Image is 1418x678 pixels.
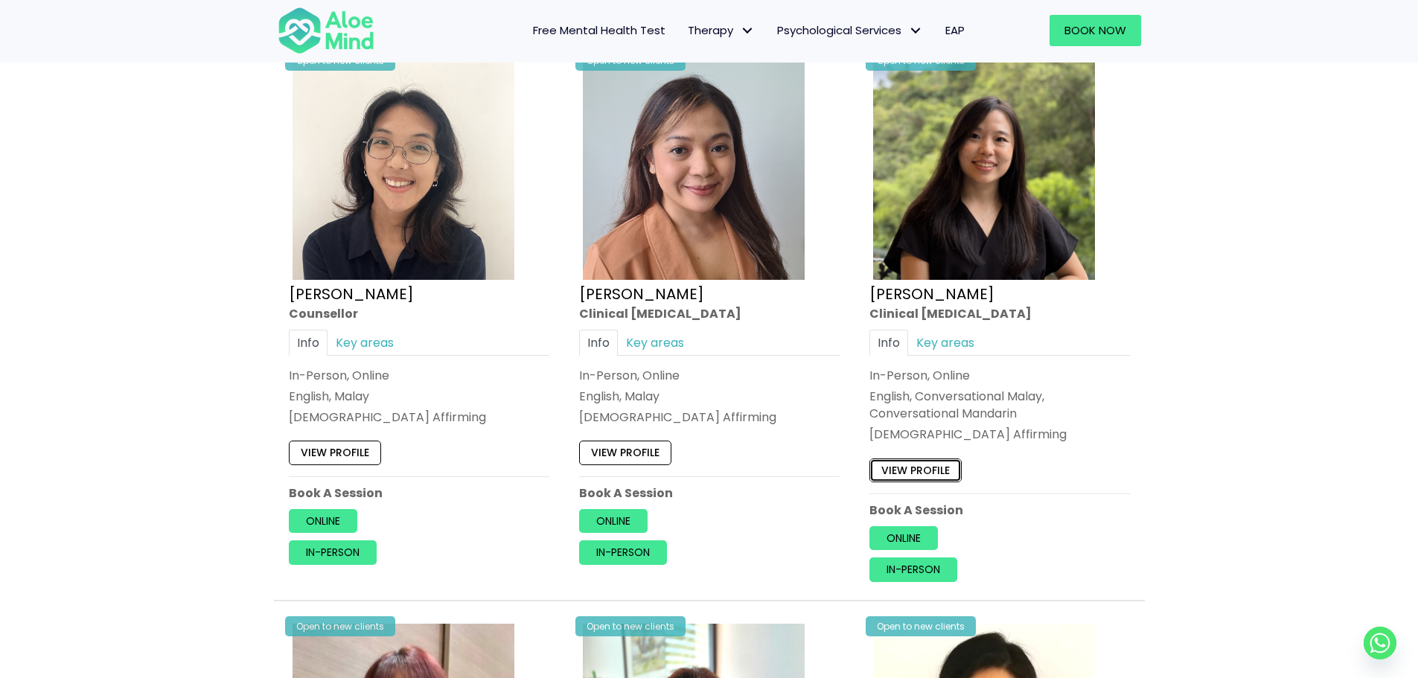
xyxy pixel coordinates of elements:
div: [DEMOGRAPHIC_DATA] Affirming [289,409,549,426]
div: [DEMOGRAPHIC_DATA] Affirming [579,409,840,426]
div: In-Person, Online [869,367,1130,384]
a: Online [579,509,648,533]
div: In-Person, Online [289,367,549,384]
p: Book A Session [289,484,549,501]
a: View profile [579,441,671,464]
div: Clinical [MEDICAL_DATA] [869,304,1130,322]
div: Counsellor [289,304,549,322]
a: Whatsapp [1364,627,1396,659]
a: Key areas [908,329,983,355]
a: Info [579,329,618,355]
a: Psychological ServicesPsychological Services: submenu [766,15,934,46]
p: English, Conversational Malay, Conversational Mandarin [869,388,1130,422]
img: Hanna Clinical Psychologist [583,58,805,280]
a: [PERSON_NAME] [869,283,994,304]
a: [PERSON_NAME] [579,283,704,304]
a: Key areas [328,329,402,355]
img: Aloe mind Logo [278,6,374,55]
div: [DEMOGRAPHIC_DATA] Affirming [869,426,1130,443]
div: Open to new clients [866,616,976,636]
p: Book A Session [579,484,840,501]
a: Online [289,509,357,533]
a: EAP [934,15,976,46]
a: View profile [869,458,962,482]
a: Book Now [1050,15,1141,46]
p: Book A Session [869,502,1130,519]
a: Info [289,329,328,355]
a: [PERSON_NAME] [289,283,414,304]
a: In-person [579,540,667,564]
span: Therapy [688,22,755,38]
nav: Menu [394,15,976,46]
img: Emelyne Counsellor [293,58,514,280]
div: Open to new clients [575,616,686,636]
img: Hooi ting Clinical Psychologist [873,58,1095,280]
a: In-person [289,540,377,564]
div: Clinical [MEDICAL_DATA] [579,304,840,322]
span: Free Mental Health Test [533,22,665,38]
a: TherapyTherapy: submenu [677,15,766,46]
a: In-person [869,557,957,581]
div: Open to new clients [285,616,395,636]
a: Online [869,526,938,550]
p: English, Malay [579,388,840,405]
span: Therapy: submenu [737,20,758,42]
a: Key areas [618,329,692,355]
a: Free Mental Health Test [522,15,677,46]
span: Book Now [1064,22,1126,38]
span: Psychological Services [777,22,923,38]
a: Info [869,329,908,355]
div: In-Person, Online [579,367,840,384]
p: English, Malay [289,388,549,405]
span: EAP [945,22,965,38]
span: Psychological Services: submenu [905,20,927,42]
a: View profile [289,441,381,464]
